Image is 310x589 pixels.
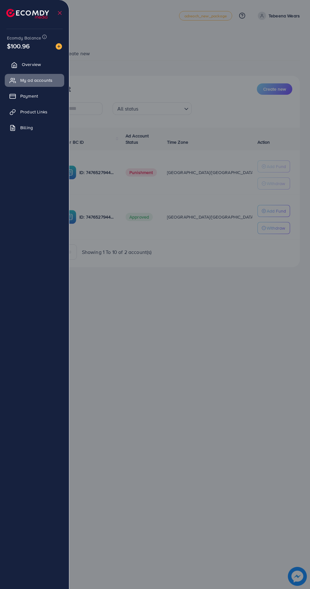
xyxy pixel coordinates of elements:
[6,9,49,19] img: logo
[5,121,64,134] a: Billing
[7,41,30,51] span: $100.96
[20,77,53,83] span: My ad accounts
[5,58,64,71] a: Overview
[20,109,47,115] span: Product Links
[20,93,38,99] span: Payment
[22,61,41,68] span: Overview
[56,43,62,50] img: image
[5,90,64,102] a: Payment
[5,74,64,87] a: My ad accounts
[5,105,64,118] a: Product Links
[7,35,41,41] span: Ecomdy Balance
[20,124,33,131] span: Billing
